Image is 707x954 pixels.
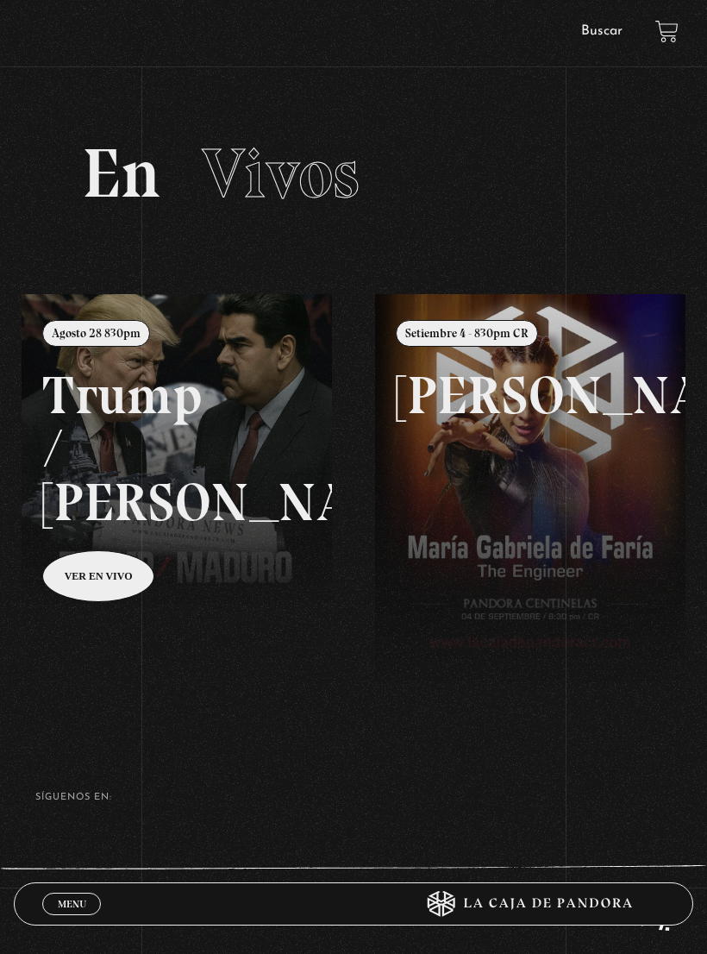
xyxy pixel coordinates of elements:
[35,793,672,802] h4: SÍguenos en:
[52,913,92,926] span: Cerrar
[581,24,623,38] a: Buscar
[655,20,679,43] a: View your shopping cart
[82,139,625,208] h2: En
[202,132,360,215] span: Vivos
[58,899,86,909] span: Menu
